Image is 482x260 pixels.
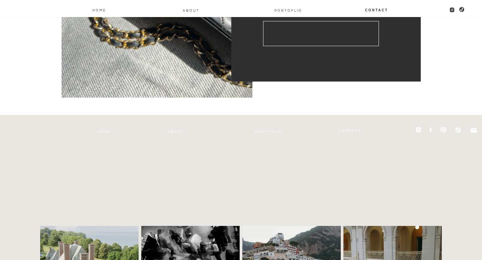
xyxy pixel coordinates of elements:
a: Contact [365,7,389,12]
a: About [167,128,184,134]
a: Contact [338,127,362,133]
a: PORTFOLIO [247,128,291,134]
a: PORTOFLIO [272,7,305,13]
a: About [182,7,200,13]
a: Home [97,128,112,134]
a: Home [92,7,106,12]
a: return to the home page → [263,21,379,46]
